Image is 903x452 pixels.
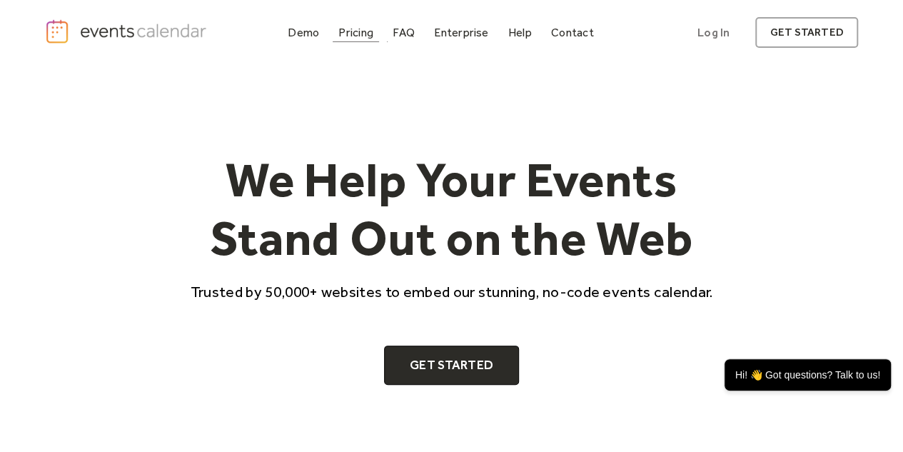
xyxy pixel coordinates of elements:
[387,23,420,42] a: FAQ
[393,29,415,36] div: FAQ
[178,281,726,302] p: Trusted by 50,000+ websites to embed our stunning, no-code events calendar.
[288,29,319,36] div: Demo
[282,23,325,42] a: Demo
[178,151,726,267] h1: We Help Your Events Stand Out on the Web
[545,23,600,42] a: Contact
[434,29,488,36] div: Enterprise
[428,23,494,42] a: Enterprise
[551,29,594,36] div: Contact
[384,346,519,386] a: Get Started
[755,17,857,48] a: get started
[333,23,379,42] a: Pricing
[503,23,538,42] a: Help
[45,19,210,44] a: home
[508,29,532,36] div: Help
[338,29,373,36] div: Pricing
[683,17,744,48] a: Log In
